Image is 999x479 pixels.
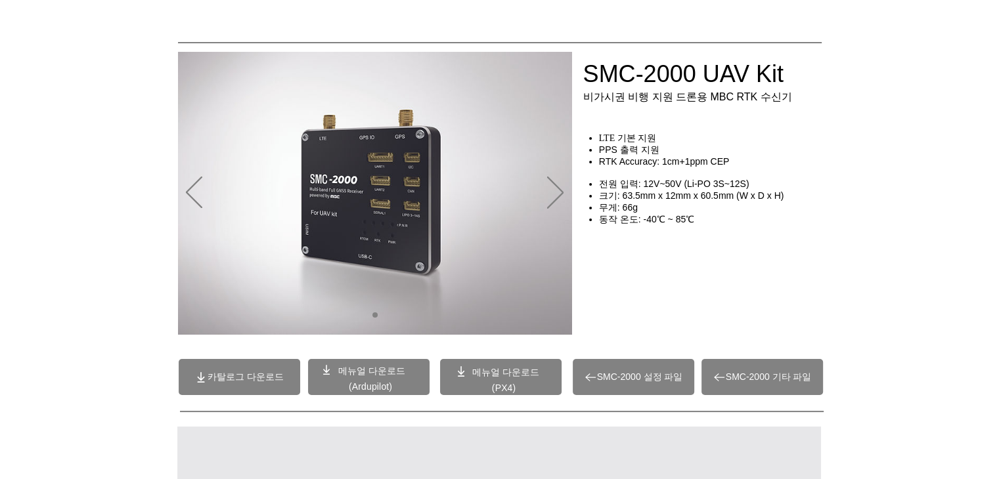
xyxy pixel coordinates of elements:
[848,423,999,479] iframe: Wix Chat
[186,177,202,211] button: 이전
[599,214,694,224] span: 동작 온도: -40℃ ~ 85℃
[178,52,572,335] img: SMC2000.jpg
[573,359,694,395] a: SMC-2000 설정 파일
[349,381,392,392] a: (Ardupilot)
[372,312,378,318] a: 01
[597,371,683,383] span: SMC-2000 설정 파일
[726,371,812,383] span: SMC-2000 기타 파일
[208,371,284,383] span: 카탈로그 다운로드
[547,177,564,211] button: 다음
[367,312,382,318] nav: 슬라이드
[599,178,749,189] span: 전원 입력: 12V~50V (Li-PO 3S~12S)
[492,383,516,393] a: (PX4)
[701,359,823,395] a: SMC-2000 기타 파일
[338,365,405,376] a: 메뉴얼 다운로드
[179,359,300,395] a: 카탈로그 다운로드
[472,367,539,377] a: 메뉴얼 다운로드
[599,190,784,201] span: 크기: 63.5mm x 12mm x 60.5mm (W x D x H)
[178,52,572,335] div: 슬라이드쇼
[599,202,638,213] span: 무게: 66g
[599,156,730,167] span: RTK Accuracy: 1cm+1ppm CEP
